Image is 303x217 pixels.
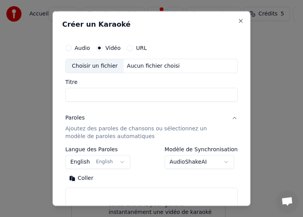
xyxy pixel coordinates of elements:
label: Vidéo [106,45,121,50]
label: Audio [75,45,90,50]
label: Langue des Paroles [65,147,130,152]
div: Choisir un fichier [66,59,124,73]
label: Modèle de Synchronisation [165,147,238,152]
button: ParolesAjoutez des paroles de chansons ou sélectionnez un modèle de paroles automatiques [65,108,238,147]
button: Coller [65,172,97,185]
label: Titre [65,79,238,85]
label: URL [136,45,147,50]
div: Paroles [65,114,85,122]
h2: Créer un Karaoké [62,21,241,27]
div: Aucun fichier choisi [124,62,183,70]
p: Ajoutez des paroles de chansons ou sélectionnez un modèle de paroles automatiques [65,125,225,140]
